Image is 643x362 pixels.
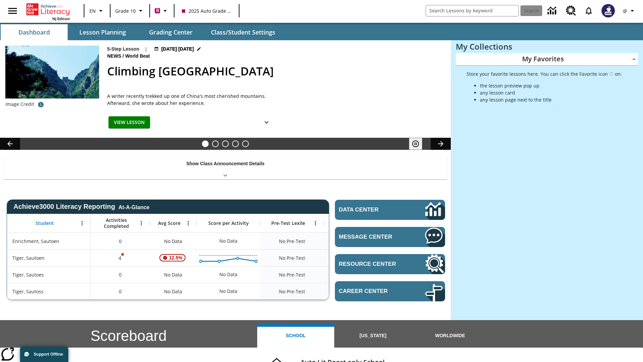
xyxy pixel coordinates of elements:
div: No Data, Enrichment, Sautoen [324,233,387,249]
span: Resource Center [339,261,405,267]
button: Boost Class color is violet red. Change class color [152,5,172,17]
button: Open side menu [3,1,22,21]
div: No Data, Tiger, Sautoss [216,285,241,298]
button: Jul 22 - Jun 30 Choose Dates [153,46,203,53]
li: any lesson page next to the title [480,96,622,103]
a: Data Center [335,200,445,220]
a: Message Center [335,227,445,247]
span: Tiger, Sautoes [12,271,44,278]
span: No Pre-Test, Tiger, Sautoen [279,254,305,261]
button: Pause [409,138,422,150]
button: Class/Student Settings [206,24,281,40]
div: A writer recently trekked up one of China's most cherished mountains. Afterward, she wrote about ... [107,93,275,107]
div: 0, Tiger, Sautoss [91,283,150,300]
button: Credit for photo and all related images: Public Domain/Charlie Fong [34,99,48,111]
span: / [123,53,124,59]
span: NJ Edition [52,16,70,21]
span: Student [35,220,54,226]
h3: My Collections [456,42,638,51]
div: No Data, Tiger, Sautoes [150,266,197,283]
span: 12.5% [166,252,185,264]
span: 2025 Auto Grade 10 [182,7,231,14]
a: Data Center [544,2,562,20]
div: Home [26,2,70,21]
span: Message Center [339,234,405,240]
a: Career Center [335,281,445,301]
span: Support Offline [34,352,63,357]
button: Slide 1 Climbing Mount Tai [202,140,209,147]
span: EN [89,7,96,14]
div: 0, Enrichment, Sautoen [91,233,150,249]
button: School [257,324,334,348]
img: 6000 stone steps to climb Mount Tai in Chinese countryside [5,46,99,99]
span: News [107,53,123,60]
div: 4, One or more Activity scores may be invalid., Tiger, Sautoen [91,249,150,266]
button: Slide 5 Remembering Justice O'Connor [242,140,249,147]
a: Resource Center, Will open in new tab [335,254,445,274]
div: My Favorites [456,53,638,66]
button: Worldwide [412,324,489,348]
div: No Data, Enrichment, Sautoen [150,233,197,249]
span: 0 [119,271,122,278]
span: 0 [119,238,122,245]
div: No Data, Tiger, Sautoss [150,283,197,300]
p: Store your favorite lessons here. You can click the Favorite icon ♡ on: [467,70,622,77]
div: No Data, Tiger, Sautoss [324,283,387,300]
div: No Data, Tiger, Sautoes [216,268,241,281]
button: Support Offline [20,347,68,362]
button: Grading Center [137,24,204,40]
span: No Pre-Test, Tiger, Sautoss [279,288,305,295]
div: No Data, Enrichment, Sautoen [216,234,241,248]
div: At-A-Glance [119,203,149,210]
span: Score per Activity [208,220,249,226]
div: , 12.5%, Attention! This student's Average First Try Score of 12.5% is below 65%, Tiger, Sautoen [150,249,197,266]
button: Select a new avatar [597,2,619,19]
button: View Lesson [109,116,150,129]
span: @ [623,7,627,14]
button: Profile/Settings [619,5,640,17]
button: Slide 4 Career Lesson [232,140,239,147]
div: No Data, Tiger, Sautoes [324,266,387,283]
span: Tiger, Sautoen [12,254,45,261]
button: Open Menu [136,218,146,228]
button: Slide 2 Defining Our Government's Purpose [212,140,219,147]
button: Show Details [260,116,273,129]
button: Lesson carousel, Next [431,138,451,150]
button: Lesson Planning [69,24,136,40]
button: Open Menu [77,218,87,228]
span: No Pre-Test, Enrichment, Sautoen [279,238,305,245]
li: any lesson card [480,89,622,96]
li: the lesson preview pop up [480,82,622,89]
button: Dashboard [1,24,68,40]
span: World Beat [125,53,151,60]
span: B [156,6,159,15]
button: [US_STATE] [334,324,411,348]
p: 5-Step Lesson [107,46,139,53]
p: Image Credit [5,101,34,108]
p: 4 [118,254,123,261]
p: Show Class Announcement Details [186,160,265,167]
button: Open Menu [310,218,320,228]
span: Tiger, Sautoss [12,288,44,295]
a: Resource Center, Will open in new tab [562,2,580,20]
button: Open Menu [183,218,193,228]
div: 0, Tiger, Sautoes [91,266,150,283]
span: Achieve3000 Literacy Reporting [13,203,149,210]
span: Activities Completed [94,217,138,229]
span: Data Center [339,206,402,213]
span: | [145,46,147,53]
span: 0 [119,288,122,295]
div: Pause [409,138,429,150]
img: Avatar [601,4,615,17]
span: No Data [161,234,186,248]
span: No Pre-Test, Tiger, Sautoes [279,271,305,278]
span: No Data [161,285,186,298]
span: [DATE] [DATE] [161,46,194,53]
div: Show Class Announcement Details [3,156,447,179]
input: search field [426,5,518,16]
button: Slide 3 Pre-release lesson [222,140,229,147]
button: Grade: Grade 10, Select a grade [113,5,147,17]
button: Language: EN, Select a language [86,5,108,17]
a: Home [26,3,70,16]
